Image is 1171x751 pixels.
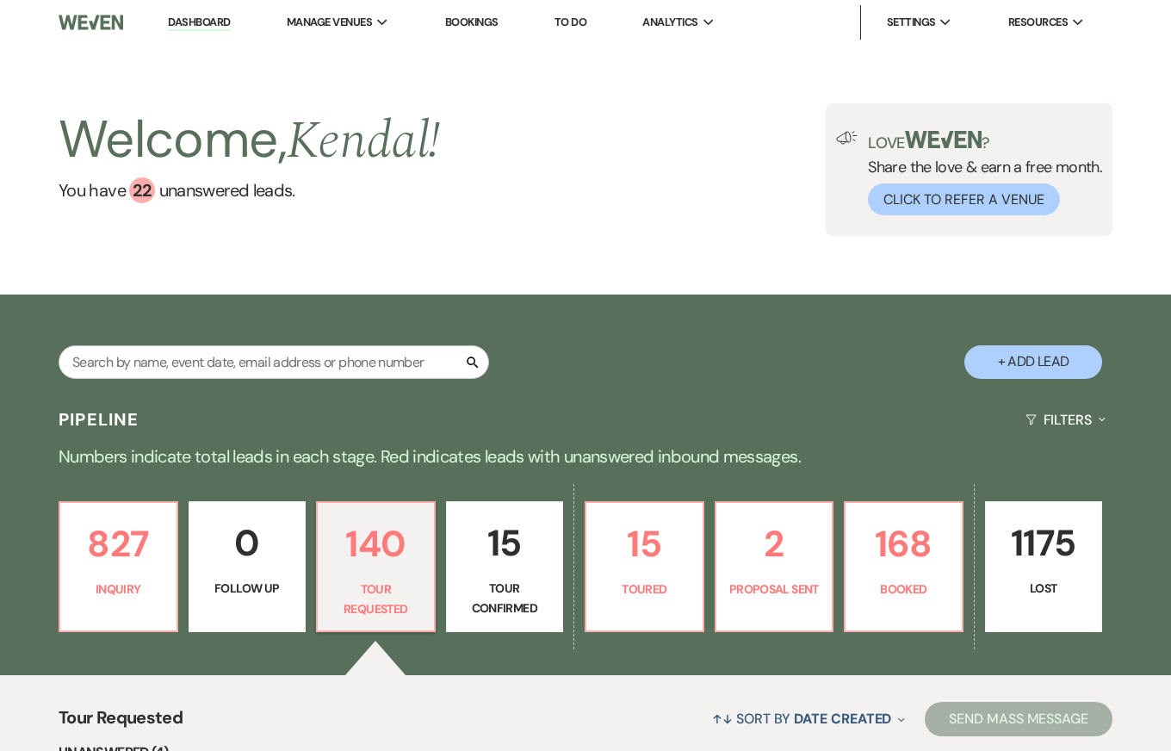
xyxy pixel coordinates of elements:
[925,702,1112,736] button: Send Mass Message
[200,514,295,572] p: 0
[328,515,424,573] p: 140
[794,710,891,728] span: Date Created
[715,501,834,632] a: 2Proposal Sent
[59,501,178,632] a: 827Inquiry
[856,580,951,599] p: Booked
[71,515,166,573] p: 827
[59,407,139,431] h3: Pipeline
[985,501,1103,632] a: 1175Lost
[727,580,822,599] p: Proposal Sent
[59,704,183,742] span: Tour Requested
[555,15,586,29] a: To Do
[59,177,440,203] a: You have 22 unanswered leads.
[996,514,1092,572] p: 1175
[836,131,858,145] img: loud-speaker-illustration.svg
[597,580,692,599] p: Toured
[1019,397,1112,443] button: Filters
[168,15,230,31] a: Dashboard
[964,345,1102,379] button: + Add Lead
[597,515,692,573] p: 15
[858,131,1102,215] div: Share the love & earn a free month.
[446,501,564,632] a: 15Tour Confirmed
[457,514,553,572] p: 15
[287,102,441,181] span: Kendal !
[844,501,963,632] a: 168Booked
[905,131,982,148] img: weven-logo-green.svg
[705,696,912,742] button: Sort By Date Created
[457,579,553,618] p: Tour Confirmed
[287,14,372,31] span: Manage Venues
[868,131,1102,151] p: Love ?
[445,15,499,29] a: Bookings
[1008,14,1068,31] span: Resources
[189,501,307,632] a: 0Follow Up
[200,579,295,598] p: Follow Up
[856,515,951,573] p: 168
[996,579,1092,598] p: Lost
[129,177,155,203] div: 22
[316,501,436,632] a: 140Tour Requested
[868,183,1060,215] button: Click to Refer a Venue
[71,580,166,599] p: Inquiry
[642,14,697,31] span: Analytics
[59,4,123,40] img: Weven Logo
[585,501,704,632] a: 15Toured
[328,580,424,618] p: Tour Requested
[712,710,733,728] span: ↑↓
[887,14,936,31] span: Settings
[59,103,440,177] h2: Welcome,
[59,345,489,379] input: Search by name, event date, email address or phone number
[727,515,822,573] p: 2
